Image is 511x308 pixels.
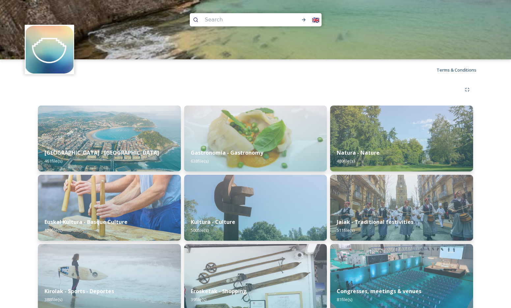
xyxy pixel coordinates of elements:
[337,296,352,302] span: 81 file(s)
[44,227,62,233] span: 129 file(s)
[337,288,421,295] strong: Congresses, meetings & venues
[337,158,355,164] span: 480 file(s)
[44,149,159,156] strong: [GEOGRAPHIC_DATA] - [GEOGRAPHIC_DATA]
[310,14,322,26] div: 🇬🇧
[202,13,286,27] input: Search
[38,106,181,171] img: Plano%2520aereo%2520ciudad%25201%2520-%2520Paul%2520Michael.jpg
[38,175,181,241] img: txalaparta_26484926369_o.jpg
[191,149,263,156] strong: Gastronomia - Gastronomy
[44,296,62,302] span: 388 file(s)
[337,149,380,156] strong: Natura - Nature
[191,227,209,233] span: 500 file(s)
[330,175,473,241] img: tamborrada---javier-larrea_25444003826_o.jpg
[191,158,209,164] span: 638 file(s)
[184,175,327,241] img: _ML_4181.jpg
[191,296,206,302] span: 39 file(s)
[44,288,114,295] strong: Kirolak - Sports - Deportes
[44,218,128,226] strong: Euskal Kultura - Basque Culture
[337,218,413,226] strong: Jaiak - Traditional festivities
[184,106,327,171] img: BCC_Plato2.jpg
[44,158,62,164] span: 461 file(s)
[191,218,235,226] strong: Kultura - Culture
[330,106,473,171] img: _TZV9379.jpg
[26,26,73,74] img: images.jpeg
[191,288,247,295] strong: Erosketak - Shopping
[337,227,355,233] span: 511 file(s)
